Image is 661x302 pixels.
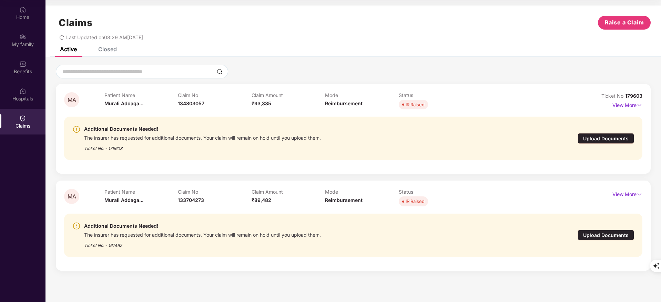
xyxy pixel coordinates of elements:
p: Patient Name [104,189,178,195]
img: svg+xml;base64,PHN2ZyBpZD0iSG9zcGl0YWxzIiB4bWxucz0iaHR0cDovL3d3dy53My5vcmcvMjAwMC9zdmciIHdpZHRoPS... [19,88,26,95]
div: Additional Documents Needed! [84,222,321,230]
p: View More [612,100,642,109]
p: Mode [325,92,399,98]
span: MA [68,97,76,103]
img: svg+xml;base64,PHN2ZyBpZD0iU2VhcmNoLTMyeDMyIiB4bWxucz0iaHR0cDovL3d3dy53My5vcmcvMjAwMC9zdmciIHdpZH... [217,69,222,74]
div: The insurer has requested for additional documents. Your claim will remain on hold until you uplo... [84,133,321,141]
img: svg+xml;base64,PHN2ZyBpZD0iV2FybmluZ18tXzI0eDI0IiBkYXRhLW5hbWU9Ildhcm5pbmcgLSAyNHgyNCIgeG1sbnM9Im... [72,222,81,230]
span: ₹89,482 [252,197,271,203]
div: IR Raised [406,198,425,205]
img: svg+xml;base64,PHN2ZyBpZD0iV2FybmluZ18tXzI0eDI0IiBkYXRhLW5hbWU9Ildhcm5pbmcgLSAyNHgyNCIgeG1sbnM9Im... [72,125,81,133]
img: svg+xml;base64,PHN2ZyBpZD0iSG9tZSIgeG1sbnM9Imh0dHA6Ly93d3cudzMub3JnLzIwMDAvc3ZnIiB3aWR0aD0iMjAiIG... [19,6,26,13]
p: Mode [325,189,399,195]
div: Additional Documents Needed! [84,125,321,133]
span: Murali Addaga... [104,100,143,106]
p: Status [399,92,472,98]
span: Reimbursement [325,100,363,106]
p: View More [612,189,642,198]
p: Status [399,189,472,195]
div: Ticket No. - 167462 [84,238,321,249]
p: Claim No [178,92,252,98]
span: 179603 [625,93,642,99]
span: Last Updated on 08:29 AM[DATE] [66,34,143,40]
p: Claim No [178,189,252,195]
span: 134803057 [178,100,204,106]
span: Reimbursement [325,197,363,203]
span: 133704273 [178,197,204,203]
img: svg+xml;base64,PHN2ZyB4bWxucz0iaHR0cDovL3d3dy53My5vcmcvMjAwMC9zdmciIHdpZHRoPSIxNyIgaGVpZ2h0PSIxNy... [637,191,642,198]
p: Patient Name [104,92,178,98]
div: IR Raised [406,101,425,108]
img: svg+xml;base64,PHN2ZyBpZD0iQmVuZWZpdHMiIHhtbG5zPSJodHRwOi8vd3d3LnczLm9yZy8yMDAwL3N2ZyIgd2lkdGg9Ij... [19,61,26,67]
div: Upload Documents [578,230,634,240]
h1: Claims [59,17,92,29]
p: Claim Amount [252,189,325,195]
div: Closed [98,46,117,53]
span: redo [59,34,64,40]
img: svg+xml;base64,PHN2ZyB4bWxucz0iaHR0cDovL3d3dy53My5vcmcvMjAwMC9zdmciIHdpZHRoPSIxNyIgaGVpZ2h0PSIxNy... [637,101,642,109]
img: svg+xml;base64,PHN2ZyB3aWR0aD0iMjAiIGhlaWdodD0iMjAiIHZpZXdCb3g9IjAgMCAyMCAyMCIgZmlsbD0ibm9uZSIgeG... [19,33,26,40]
img: svg+xml;base64,PHN2ZyBpZD0iQ2xhaW0iIHhtbG5zPSJodHRwOi8vd3d3LnczLm9yZy8yMDAwL3N2ZyIgd2lkdGg9IjIwIi... [19,115,26,122]
span: MA [68,194,76,199]
div: The insurer has requested for additional documents. Your claim will remain on hold until you uplo... [84,230,321,238]
span: ₹93,335 [252,100,271,106]
span: Raise a Claim [605,18,644,27]
span: Ticket No [601,93,625,99]
div: Ticket No. - 179603 [84,141,321,152]
p: Claim Amount [252,92,325,98]
div: Upload Documents [578,133,634,144]
span: Murali Addaga... [104,197,143,203]
button: Raise a Claim [598,16,651,30]
div: Active [60,46,77,53]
